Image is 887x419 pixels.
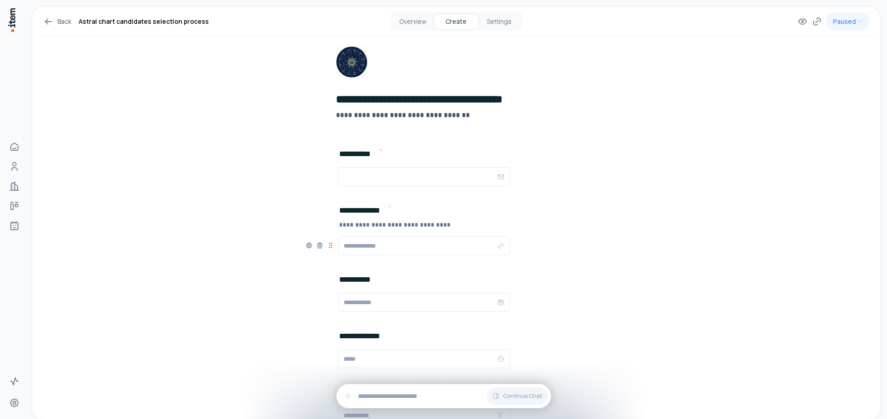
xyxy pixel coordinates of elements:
img: Item Brain Logo [7,7,16,33]
span: Continue Chat [503,393,542,400]
button: Create [435,14,478,29]
a: Settings [5,394,23,412]
button: Overview [392,14,435,29]
a: Back [43,16,71,27]
a: Activity [5,372,23,390]
a: People [5,157,23,175]
a: Companies [5,177,23,195]
h1: Astral chart candidates selection process [79,16,209,27]
a: Agents [5,217,23,235]
a: Home [5,138,23,156]
a: Deals [5,197,23,215]
button: Settings [478,14,521,29]
button: Continue Chat [487,388,547,405]
img: Form Logo [336,46,367,78]
div: Continue Chat [336,384,551,408]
